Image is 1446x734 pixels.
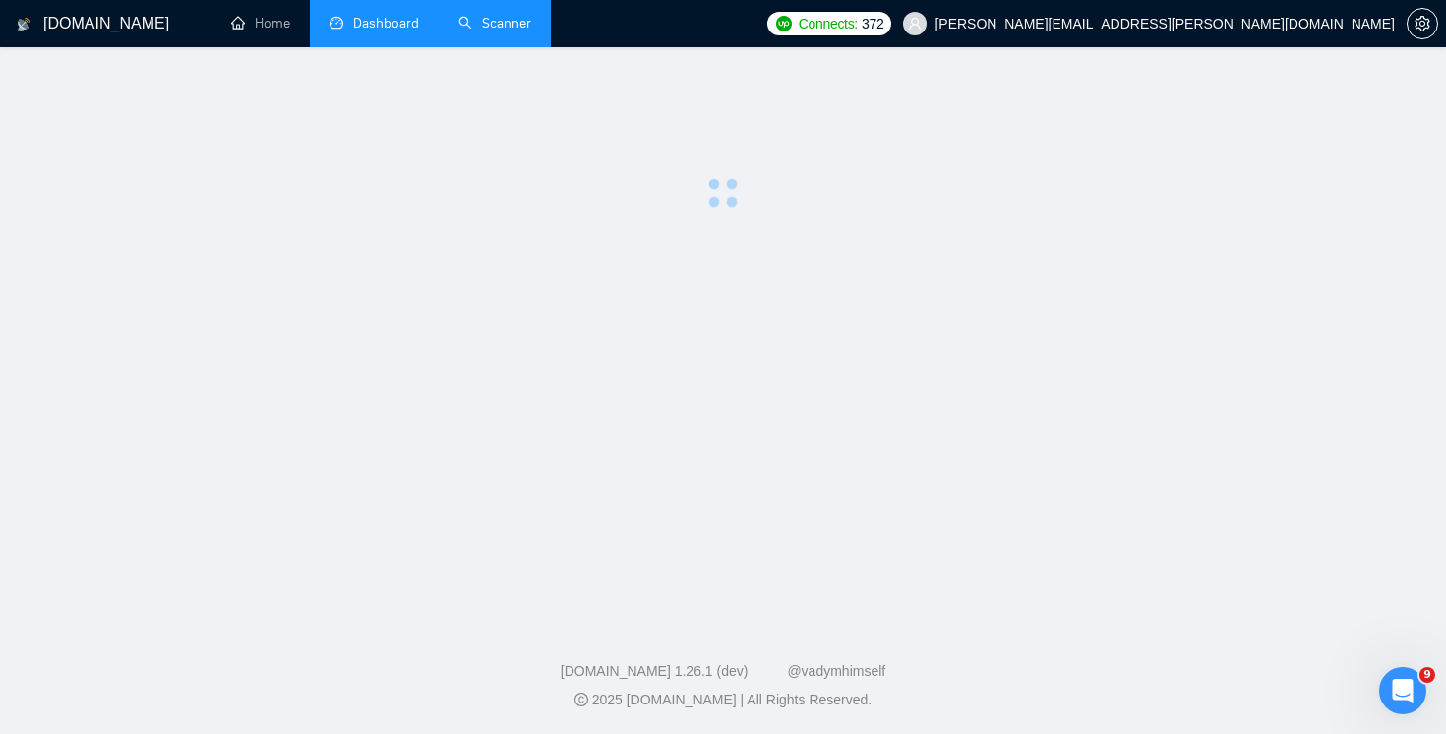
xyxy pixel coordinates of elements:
[787,663,885,679] a: @vadymhimself
[330,16,343,30] span: dashboard
[776,16,792,31] img: upwork-logo.png
[231,15,290,31] a: homeHome
[862,13,883,34] span: 372
[1379,667,1426,714] iframe: Intercom live chat
[1407,16,1438,31] a: setting
[17,9,30,40] img: logo
[574,693,588,706] span: copyright
[561,663,749,679] a: [DOMAIN_NAME] 1.26.1 (dev)
[1419,667,1435,683] span: 9
[353,15,419,31] span: Dashboard
[1407,8,1438,39] button: setting
[16,690,1430,710] div: 2025 [DOMAIN_NAME] | All Rights Reserved.
[908,17,922,31] span: user
[799,13,858,34] span: Connects:
[458,15,531,31] a: searchScanner
[1408,16,1437,31] span: setting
